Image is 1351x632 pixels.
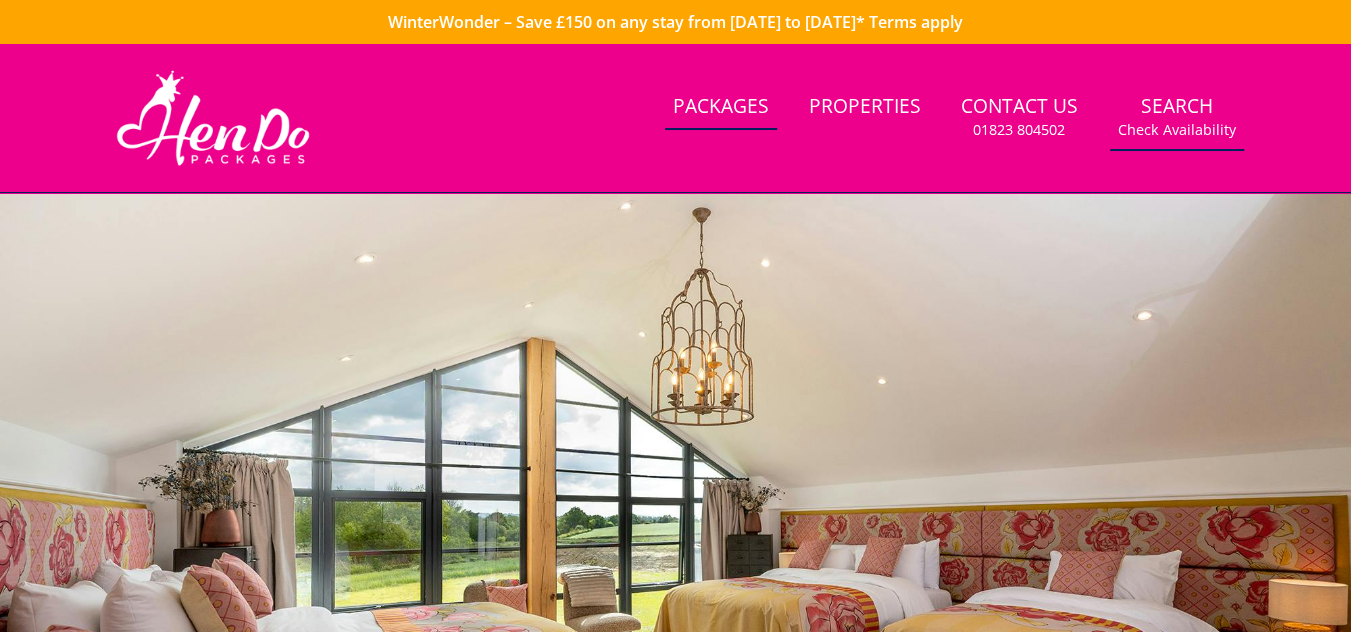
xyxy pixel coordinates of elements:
small: Check Availability [1118,120,1236,140]
img: Hen Do Packages [108,68,319,168]
a: Packages [665,85,777,130]
a: SearchCheck Availability [1110,85,1244,150]
small: 01823 804502 [973,120,1065,140]
a: Contact Us01823 804502 [953,85,1086,150]
a: Properties [801,85,929,130]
